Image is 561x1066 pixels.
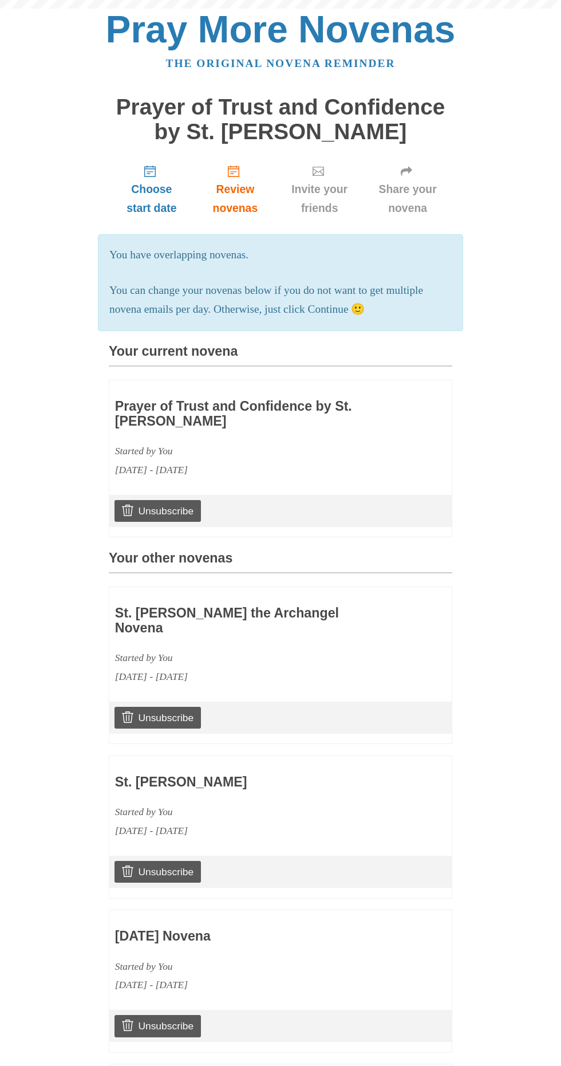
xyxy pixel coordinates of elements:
[115,975,380,994] div: [DATE] - [DATE]
[206,180,264,218] span: Review novenas
[115,399,380,428] h3: Prayer of Trust and Confidence by St. [PERSON_NAME]
[195,155,276,223] a: Review novenas
[115,803,380,821] div: Started by You
[114,861,201,883] a: Unsubscribe
[115,461,380,479] div: [DATE] - [DATE]
[109,246,452,265] p: You have overlapping novenas.
[114,707,201,729] a: Unsubscribe
[115,667,380,686] div: [DATE] - [DATE]
[374,180,441,218] span: Share your novena
[115,929,380,944] h3: [DATE] Novena
[115,606,380,635] h3: St. [PERSON_NAME] the Archangel Novena
[166,57,396,69] a: The original novena reminder
[276,155,363,223] a: Invite your friends
[109,344,452,367] h3: Your current novena
[109,155,195,223] a: Choose start date
[109,95,452,144] h1: Prayer of Trust and Confidence by St. [PERSON_NAME]
[115,442,380,461] div: Started by You
[109,551,452,573] h3: Your other novenas
[115,957,380,976] div: Started by You
[287,180,351,218] span: Invite your friends
[120,180,183,218] span: Choose start date
[363,155,452,223] a: Share your novena
[106,8,456,50] a: Pray More Novenas
[115,775,380,790] h3: St. [PERSON_NAME]
[115,821,380,840] div: [DATE] - [DATE]
[114,500,201,522] a: Unsubscribe
[115,648,380,667] div: Started by You
[114,1015,201,1037] a: Unsubscribe
[109,281,452,319] p: You can change your novenas below if you do not want to get multiple novena emails per day. Other...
